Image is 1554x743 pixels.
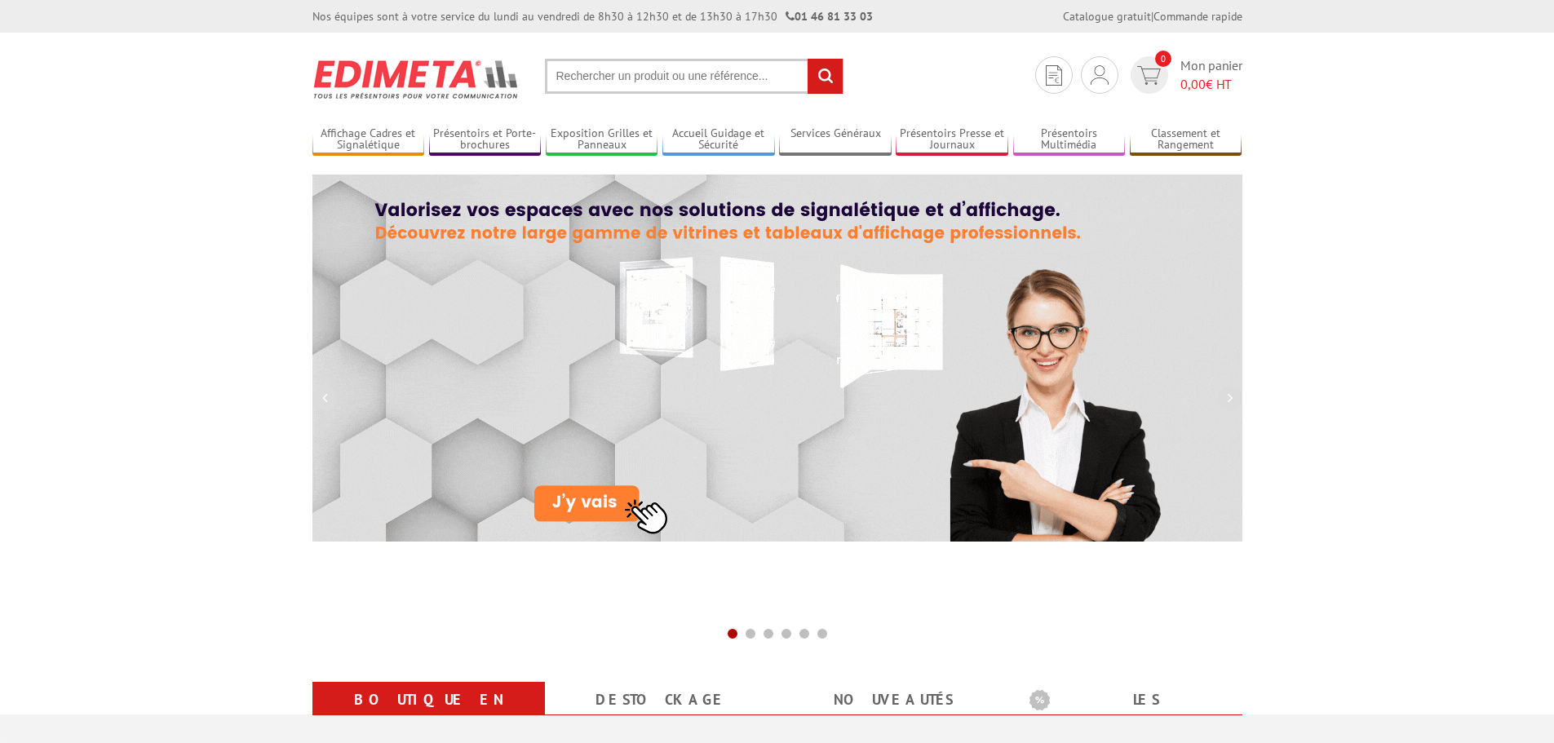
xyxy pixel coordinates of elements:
[1155,51,1171,67] span: 0
[429,126,542,153] a: Présentoirs et Porte-brochures
[312,126,425,153] a: Affichage Cadres et Signalétique
[564,685,758,714] a: Destockage
[1130,126,1242,153] a: Classement et Rangement
[1180,76,1206,92] span: 0,00
[312,49,520,109] img: Présentoir, panneau, stand - Edimeta - PLV, affichage, mobilier bureau, entreprise
[1091,65,1109,85] img: devis rapide
[1063,8,1242,24] div: |
[1127,56,1242,94] a: devis rapide 0 Mon panier 0,00€ HT
[1029,685,1233,718] b: Les promotions
[779,126,892,153] a: Services Généraux
[312,8,873,24] div: Nos équipes sont à votre service du lundi au vendredi de 8h30 à 12h30 et de 13h30 à 17h30
[1046,65,1062,86] img: devis rapide
[1180,56,1242,94] span: Mon panier
[1137,66,1161,85] img: devis rapide
[1153,9,1242,24] a: Commande rapide
[1063,9,1151,24] a: Catalogue gratuit
[545,59,843,94] input: Rechercher un produit ou une référence...
[797,685,990,714] a: nouveautés
[1013,126,1126,153] a: Présentoirs Multimédia
[808,59,843,94] input: rechercher
[896,126,1008,153] a: Présentoirs Presse et Journaux
[662,126,775,153] a: Accueil Guidage et Sécurité
[1180,75,1242,94] span: € HT
[546,126,658,153] a: Exposition Grilles et Panneaux
[786,9,873,24] strong: 01 46 81 33 03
